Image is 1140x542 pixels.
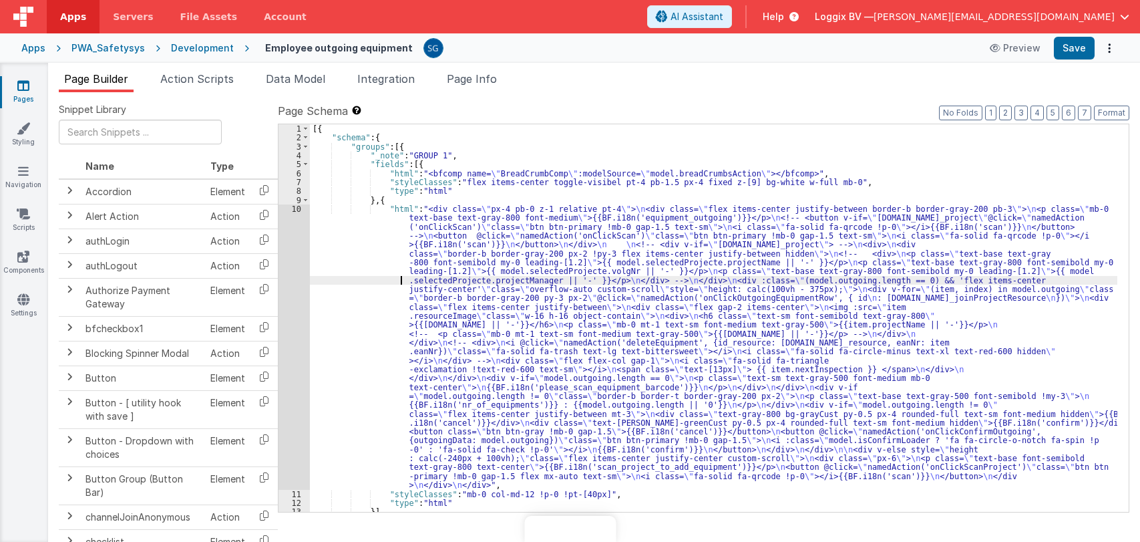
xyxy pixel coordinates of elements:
[80,278,205,316] td: Authorize Payment Gateway
[80,253,205,278] td: authLogout
[80,229,205,253] td: authLogin
[1062,106,1075,120] button: 6
[80,366,205,390] td: Button
[265,43,413,53] h4: Employee outgoing equipment
[278,151,310,160] div: 4
[1094,106,1129,120] button: Format
[205,505,250,529] td: Action
[278,499,310,507] div: 12
[1078,106,1091,120] button: 7
[278,142,310,151] div: 3
[113,10,153,23] span: Servers
[278,186,310,195] div: 8
[80,428,205,466] td: Button - Dropdown with choices
[671,10,723,23] span: AI Assistant
[205,390,250,428] td: Element
[71,41,145,55] div: PWA_Safetysys
[210,160,234,172] span: Type
[982,37,1049,59] button: Preview
[278,490,310,499] div: 11
[1100,39,1119,57] button: Options
[815,10,1129,23] button: Loggix BV — [PERSON_NAME][EMAIL_ADDRESS][DOMAIN_NAME]
[205,204,250,229] td: Action
[447,72,497,86] span: Page Info
[80,204,205,229] td: Alert Action
[205,428,250,466] td: Element
[999,106,1012,120] button: 2
[59,120,222,144] input: Search Snippets ...
[205,366,250,390] td: Element
[815,10,874,23] span: Loggix BV —
[171,41,234,55] div: Development
[874,10,1115,23] span: [PERSON_NAME][EMAIL_ADDRESS][DOMAIN_NAME]
[59,103,126,116] span: Snippet Library
[21,41,45,55] div: Apps
[278,196,310,205] div: 9
[180,10,238,23] span: File Assets
[278,169,310,178] div: 6
[205,316,250,341] td: Element
[278,160,310,168] div: 5
[60,10,86,23] span: Apps
[80,316,205,341] td: bfcheckbox1
[205,229,250,253] td: Action
[80,179,205,205] td: Accordion
[278,507,310,516] div: 13
[939,106,982,120] button: No Folds
[205,466,250,505] td: Element
[1054,37,1095,59] button: Save
[205,179,250,205] td: Element
[80,466,205,505] td: Button Group (Button Bar)
[266,72,325,86] span: Data Model
[1014,106,1028,120] button: 3
[205,341,250,366] td: Action
[278,103,348,119] span: Page Schema
[985,106,996,120] button: 1
[1047,106,1059,120] button: 5
[160,72,234,86] span: Action Scripts
[80,390,205,428] td: Button - [ utility hook with save ]
[278,133,310,142] div: 2
[278,178,310,186] div: 7
[1030,106,1044,120] button: 4
[647,5,732,28] button: AI Assistant
[205,278,250,316] td: Element
[205,253,250,278] td: Action
[278,205,310,490] div: 10
[85,160,114,172] span: Name
[763,10,784,23] span: Help
[424,39,443,57] img: 385c22c1e7ebf23f884cbf6fb2c72b80
[278,124,310,133] div: 1
[80,505,205,529] td: channelJoinAnonymous
[80,341,205,366] td: Blocking Spinner Modal
[357,72,415,86] span: Integration
[64,72,128,86] span: Page Builder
